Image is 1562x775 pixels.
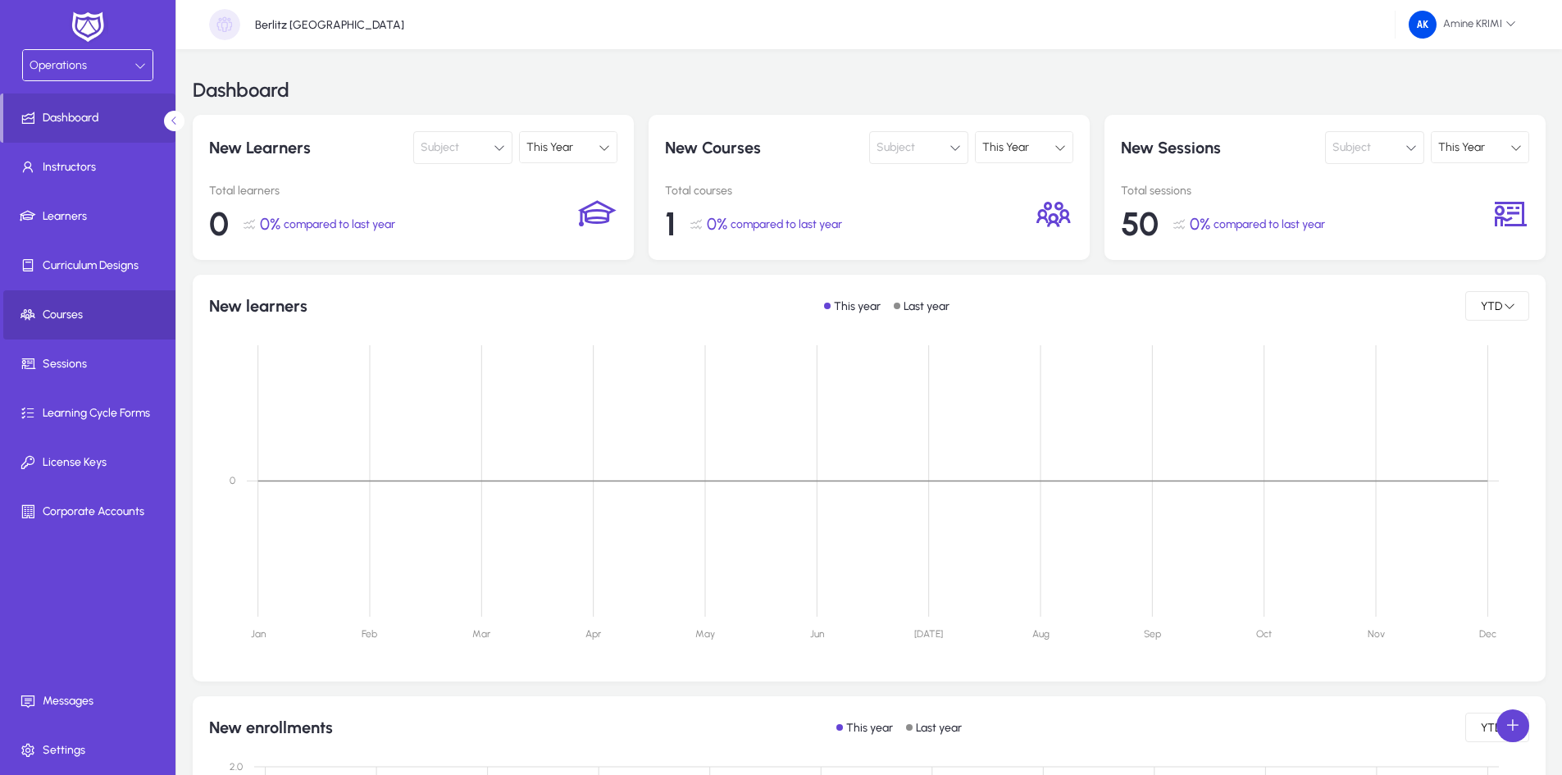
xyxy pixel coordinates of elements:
span: Curriculum Designs [3,258,179,274]
span: Amine KRIMI [1409,11,1516,39]
p: New Sessions [1121,131,1318,164]
p: This year [846,721,893,735]
span: Dashboard [3,110,175,126]
span: compared to last year [284,217,395,231]
span: Messages [3,693,179,709]
p: Total sessions [1121,184,1490,198]
span: Subject [877,131,915,164]
span: 1 [665,204,676,244]
text: 2.0 [230,761,243,773]
span: Subject [421,131,459,164]
p: Last year [904,299,949,313]
p: This year [834,299,881,313]
p: New Learners [209,131,407,164]
span: compared to last year [731,217,842,231]
span: Corporate Accounts [3,504,179,520]
a: Instructors [3,143,179,192]
a: Curriculum Designs [3,241,179,290]
text: Apr [585,628,602,640]
h1: New enrollments [209,718,333,737]
p: Berlitz [GEOGRAPHIC_DATA] [255,18,404,32]
a: Learners [3,192,179,241]
text: May [695,628,715,640]
text: Jan [251,628,266,640]
span: YTD [1479,299,1504,313]
span: Instructors [3,159,179,176]
h1: New learners [209,296,307,316]
span: License Keys [3,454,179,471]
span: 0% [707,214,727,234]
span: This Year [526,140,573,154]
span: compared to last year [1214,217,1325,231]
a: Corporate Accounts [3,487,179,536]
text: Nov [1368,628,1385,640]
text: [DATE] [914,628,943,640]
span: Operations [30,58,87,72]
a: Messages [3,677,179,726]
text: Feb [362,628,377,640]
button: Amine KRIMI [1396,10,1529,39]
img: white-logo.png [67,10,108,44]
a: Settings [3,726,179,775]
text: Mar [472,628,491,640]
span: YTD [1479,721,1504,735]
a: Courses [3,290,179,340]
span: Sessions [3,356,179,372]
span: This Year [1438,140,1485,154]
button: YTD [1465,291,1529,321]
img: 244.png [1409,11,1437,39]
text: Sep [1144,628,1161,640]
p: New Courses [665,131,863,164]
text: Dec [1479,628,1496,640]
text: Oct [1256,628,1272,640]
span: Settings [3,742,179,759]
span: 0% [260,214,280,234]
span: 0 [209,204,229,244]
text: Aug [1032,628,1050,640]
img: organization-placeholder.png [209,9,240,40]
span: 50 [1121,204,1159,244]
a: License Keys [3,438,179,487]
button: YTD [1465,713,1529,742]
p: Last year [916,721,962,735]
text: 0 [230,475,235,486]
span: Courses [3,307,179,323]
a: Sessions [3,340,179,389]
span: This Year [982,140,1029,154]
span: 0% [1190,214,1210,234]
span: Learners [3,208,179,225]
a: Learning Cycle Forms [3,389,179,438]
p: Total learners [209,184,578,198]
text: Jun [810,628,824,640]
p: Total courses [665,184,1034,198]
h3: Dashboard [193,80,289,100]
span: Learning Cycle Forms [3,405,179,422]
span: Subject [1332,131,1371,164]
